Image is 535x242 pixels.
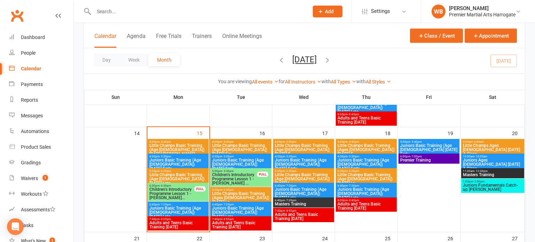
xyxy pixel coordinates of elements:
div: FULL [194,186,206,192]
span: - 7:00pm [410,155,422,158]
span: - 7:20pm [285,184,296,187]
button: Calendar [94,33,116,48]
a: All events [252,79,279,85]
span: Add [325,9,334,14]
span: Little Champs Basic Training (Age [DEMOGRAPHIC_DATA]) [DATE] Ear... [212,143,270,156]
button: Month [148,54,180,66]
a: All Styles [366,79,391,85]
span: 5:50pm [212,188,270,192]
strong: You are viewing [218,79,252,84]
a: Workouts [9,186,73,202]
span: - 5:30pm [348,155,359,158]
span: 6:40pm [337,184,395,187]
span: - 12:30pm [474,170,488,173]
div: Reports [21,97,38,103]
span: Little Champs Basic Training (Age [DEMOGRAPHIC_DATA]) [DATE] La... [337,173,395,185]
span: Little Champs Basic Training (Age [DEMOGRAPHIC_DATA]) [DATE] E... [274,143,333,156]
a: Waivers 1 [9,171,73,186]
span: - 8:45pm [348,199,359,202]
a: Payments [9,77,73,92]
th: Thu [335,90,398,104]
div: Gradings [21,160,41,165]
th: Sat [460,90,525,104]
span: 8:00pm [337,199,395,202]
span: 4:50pm [212,155,270,158]
span: 4:50pm [149,155,207,158]
span: Premier Training [400,158,458,162]
span: Little Champs Basic Training (Ages [DEMOGRAPHIC_DATA]) [DATE] La... [212,192,270,204]
div: Premier Martial Arts Harrogate [449,11,515,18]
a: Automations [9,124,73,139]
span: - 5:40pm [410,140,422,143]
span: 5:50pm [149,170,207,173]
th: Fri [398,90,460,104]
span: - 2:00pm [473,180,484,183]
div: FULL [257,172,268,177]
div: Payments [21,81,43,87]
strong: with [356,79,366,84]
span: - 4:30pm [160,140,171,143]
span: 1:00pm [463,180,523,183]
span: Juniors Fundamentals Catch-up [PERSON_NAME] [463,183,523,192]
span: - 6:30pm [160,184,171,187]
div: Assessments [21,207,55,212]
span: 7:40pm [274,209,333,212]
span: 5:50pm [274,170,333,173]
span: Adults and Teens Basic Training [DATE] [337,116,395,124]
a: Tasks [9,218,73,233]
a: Clubworx [8,7,26,24]
th: Sun [84,90,147,104]
div: Waivers [21,175,38,181]
div: Product Sales [21,144,51,150]
span: Juniors Basic Training (Age [DEMOGRAPHIC_DATA]) [DATE] Early [337,158,395,171]
th: Tue [210,90,272,104]
div: 14 [134,127,147,139]
button: Appointment [465,29,517,43]
span: - 10:55am [474,155,487,158]
div: WB [432,5,445,18]
span: Children's Introductory Programme Lesson 1 - [PERSON_NAME]... [149,187,195,200]
span: Juniors Basic Training (Age [DEMOGRAPHIC_DATA]) [DATE] Early [212,158,270,171]
span: 5:50pm [337,170,395,173]
span: - 5:30pm [222,155,234,158]
strong: for [279,79,285,84]
span: - 9:45am [473,140,484,143]
span: 5:00pm [212,170,257,173]
a: Product Sales [9,139,73,155]
span: Masters Training [463,173,523,177]
span: Masters Training [274,202,333,206]
span: 1 [42,175,48,181]
button: Add [313,6,342,17]
span: Little Champs Basic Training (Age [DEMOGRAPHIC_DATA]) [DATE] L... [274,173,333,185]
span: 6:00pm [149,184,195,187]
span: - 5:30pm [222,170,234,173]
span: - 7:20pm [348,184,359,187]
span: 5:00pm [400,140,458,143]
span: Juniors Basic Training (Age [DEMOGRAPHIC_DATA] [DATE] Early [400,143,458,156]
span: - 7:25pm [160,203,171,206]
a: Messages [9,108,73,124]
a: All Instructors [285,79,321,85]
span: 6:40pm [212,203,270,206]
div: 17 [322,127,335,139]
input: Search... [92,7,304,16]
span: Children's Introductory Programme Lesson 1 - [PERSON_NAME] ... [212,173,257,185]
span: Juniors Basic Training (Age [DEMOGRAPHIC_DATA]) [DATE] Early [274,158,333,171]
span: - 6:20pm [222,188,234,192]
span: 9:00am [463,140,523,143]
div: Dashboard [21,34,45,40]
span: - 8:45pm [348,113,359,116]
span: 4:00pm [212,140,270,143]
span: - 8:25pm [160,218,171,221]
a: Reports [9,92,73,108]
button: Week [119,54,148,66]
span: - 8:55pm [285,209,296,212]
span: - 7:35pm [285,199,296,202]
span: 4:50pm [274,155,333,158]
span: - 6:20pm [285,170,296,173]
span: 7:40pm [149,218,207,221]
span: - 8:55pm [222,218,234,221]
span: 10:00am [463,155,523,158]
div: Workouts [21,191,42,197]
span: 6:40pm [149,203,207,206]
